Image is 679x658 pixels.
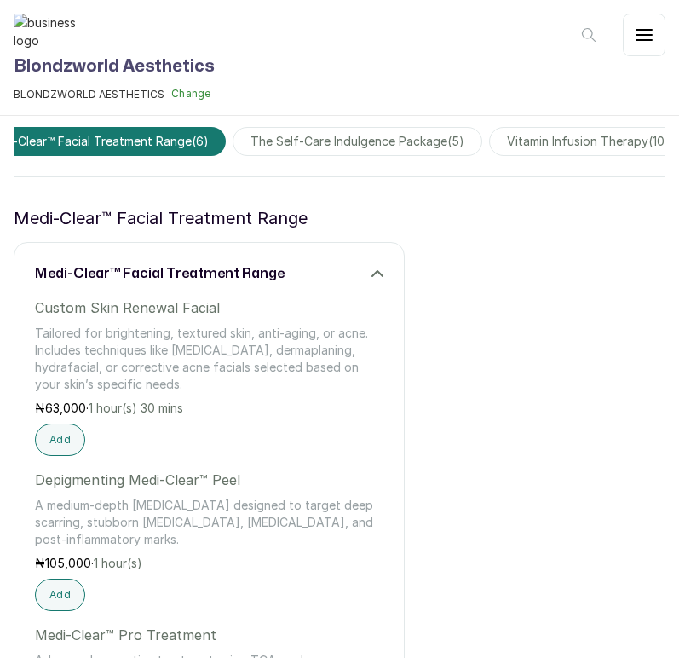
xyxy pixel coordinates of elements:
button: Add [35,424,85,456]
span: the self-care indulgence package(5) [233,127,482,156]
span: 1 hour(s) [94,556,142,570]
h3: medi-clear™ facial treatment range [35,263,285,284]
p: A medium-depth [MEDICAL_DATA] designed to target deep scarring, stubborn [MEDICAL_DATA], [MEDICAL... [35,497,383,548]
span: BLONDZWORLD AESTHETICS [14,88,164,101]
p: Tailored for brightening, textured skin, anti-aging, or acne. Includes techniques like [MEDICAL_D... [35,325,383,393]
span: 105,000 [45,556,91,570]
span: 1 hour(s) 30 mins [89,401,183,415]
button: Change [171,87,211,101]
p: medi-clear™ facial treatment range [14,205,308,232]
h1: Blondzworld Aesthetics [14,53,214,80]
p: ₦ · [35,555,383,572]
p: Medi-Clear™ Pro Treatment [35,625,383,645]
p: Custom Skin Renewal Facial [35,297,383,318]
button: BLONDZWORLD AESTHETICSChange [14,87,214,101]
button: Add [35,579,85,611]
span: 63,000 [45,401,86,415]
p: Depigmenting Medi-Clear™ Peel [35,470,383,490]
p: ₦ · [35,400,383,417]
img: business logo [14,14,82,49]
